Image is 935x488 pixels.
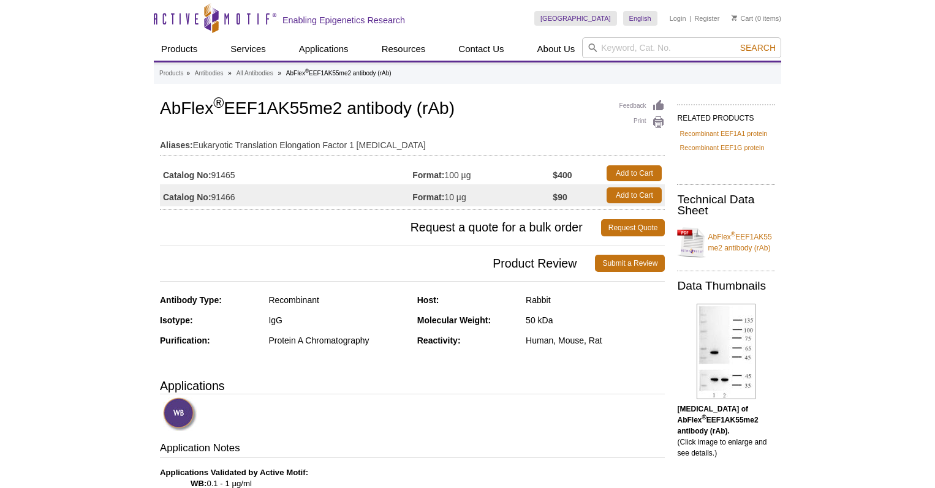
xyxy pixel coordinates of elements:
[677,224,775,261] a: AbFlex®EEF1AK55me2 antibody (rAb)
[417,315,491,325] strong: Molecular Weight:
[740,43,776,53] span: Search
[553,170,572,181] strong: $400
[286,70,392,77] li: AbFlex EEF1AK55me2 antibody (rAb)
[417,295,439,305] strong: Host:
[160,184,412,206] td: 91466
[160,295,222,305] strong: Antibody Type:
[195,68,224,79] a: Antibodies
[160,99,665,120] h1: AbFlex EEF1AK55me2 antibody (rAb)
[223,37,273,61] a: Services
[160,140,193,151] strong: Aliases:
[526,335,665,346] div: Human, Mouse, Rat
[670,14,686,23] a: Login
[228,70,232,77] li: »
[160,441,665,458] h3: Application Notes
[677,104,775,126] h2: RELATED PRODUCTS
[601,219,665,236] a: Request Quote
[282,15,405,26] h2: Enabling Epigenetics Research
[278,70,281,77] li: »
[412,192,444,203] strong: Format:
[702,414,706,421] sup: ®
[412,170,444,181] strong: Format:
[451,37,511,61] a: Contact Us
[412,184,553,206] td: 10 µg
[268,315,407,326] div: IgG
[697,304,755,399] img: AbFlex<sup>®</sup> EEF1AK55me2 antibody (rAb) tested by Western blot.
[679,128,767,139] a: Recombinant EEF1A1 protein
[159,68,183,79] a: Products
[732,11,781,26] li: (0 items)
[305,68,309,74] sup: ®
[191,479,206,488] strong: WB:
[163,397,197,431] img: Western Blot Validated
[732,14,753,23] a: Cart
[160,162,412,184] td: 91465
[292,37,356,61] a: Applications
[526,315,665,326] div: 50 kDa
[268,335,407,346] div: Protein A Chromatography
[534,11,617,26] a: [GEOGRAPHIC_DATA]
[694,14,719,23] a: Register
[374,37,433,61] a: Resources
[677,280,775,291] h2: Data Thumbnails
[154,37,205,61] a: Products
[679,142,764,153] a: Recombinant EEF1G protein
[237,68,273,79] a: All Antibodies
[595,255,665,272] a: Submit a Review
[160,219,601,236] span: Request a quote for a bulk order
[160,255,595,272] span: Product Review
[417,336,461,345] strong: Reactivity:
[736,42,779,53] button: Search
[412,162,553,184] td: 100 µg
[163,170,211,181] strong: Catalog No:
[530,37,583,61] a: About Us
[160,132,665,152] td: Eukaryotic Translation Elongation Factor 1 [MEDICAL_DATA]
[160,336,210,345] strong: Purification:
[623,11,657,26] a: English
[186,70,190,77] li: »
[268,295,407,306] div: Recombinant
[732,15,737,21] img: Your Cart
[163,192,211,203] strong: Catalog No:
[160,377,665,395] h3: Applications
[677,404,775,459] p: (Click image to enlarge and see details.)
[677,405,758,435] b: [MEDICAL_DATA] of AbFlex EEF1AK55me2 antibody (rAb).
[619,99,665,113] a: Feedback
[582,37,781,58] input: Keyword, Cat. No.
[526,295,665,306] div: Rabbit
[160,468,308,477] b: Applications Validated by Active Motif:
[607,187,662,203] a: Add to Cart
[677,194,775,216] h2: Technical Data Sheet
[160,315,193,325] strong: Isotype:
[213,95,224,111] sup: ®
[607,165,662,181] a: Add to Cart
[689,11,691,26] li: |
[619,116,665,129] a: Print
[731,231,735,238] sup: ®
[553,192,567,203] strong: $90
